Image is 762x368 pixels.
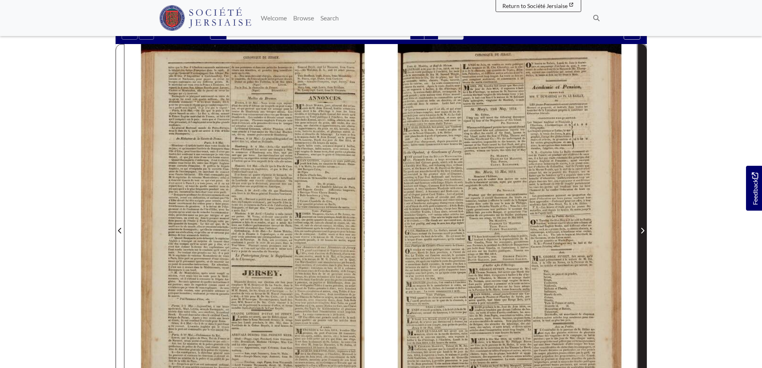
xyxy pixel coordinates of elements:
span: Return to Société Jersiaise [502,2,568,9]
a: Société Jersiaise logo [159,3,252,33]
span: Feedback [750,172,760,205]
a: Browse [290,10,317,26]
a: Search [317,10,342,26]
img: Société Jersiaise [159,5,252,31]
a: Welcome [258,10,290,26]
a: Would you like to provide feedback? [746,166,762,211]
